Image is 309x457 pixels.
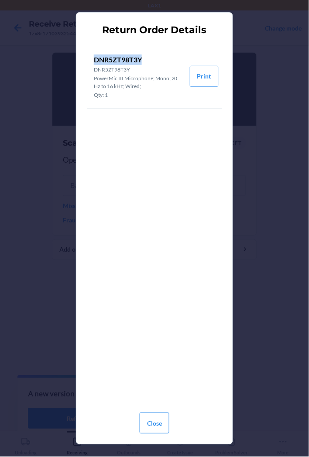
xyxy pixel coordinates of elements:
p: PowerMic III Microphone; Mono; 20 Hz to 16 kHz; Wired; [94,75,183,90]
h2: Return Order Details [103,23,207,37]
p: Qty: 1 [94,91,183,99]
p: DNR5ZT98T3Y [94,55,183,65]
p: DNR5ZT98T3Y [94,66,183,74]
button: Close [140,413,169,434]
button: Print [190,66,219,87]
